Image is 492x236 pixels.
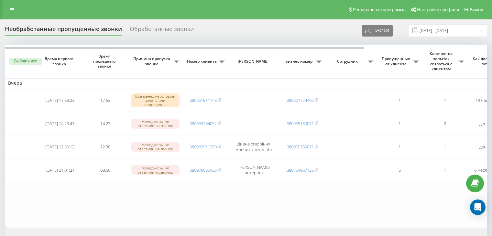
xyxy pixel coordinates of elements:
td: 08:56 [82,159,128,181]
td: 1 [377,136,422,158]
div: Все менеджеры были заняты или недоступны [131,93,180,108]
button: Экспорт [362,25,393,37]
div: Необработанные пропущенные звонки [5,26,122,36]
a: 380661811143 [190,97,217,103]
td: 1 [422,159,467,181]
a: 380663264052 [190,121,217,126]
span: [PERSON_NAME] [234,59,274,64]
a: 380501724492 [287,97,314,103]
td: 1 [422,136,467,158]
td: 1 [377,90,422,112]
div: Open Intercom Messenger [470,199,486,215]
a: 380979080433 [190,167,217,173]
a: 380955189011 [287,144,314,150]
td: 12:30 [82,136,128,158]
span: Выход [470,7,483,12]
span: Бизнес номер [283,59,316,64]
span: Время последнего звонка [88,54,123,69]
td: 1 [377,113,422,135]
div: Обработанные звонки [130,26,194,36]
td: [DATE] 12:30:13 [37,136,82,158]
span: Количество попыток связаться с клиентом [425,51,458,71]
span: Сотрудник [328,59,368,64]
td: [DATE] 14:23:47 [37,113,82,135]
td: 14:23 [82,113,128,135]
span: Номер клиента [186,59,219,64]
div: Менеджеры не ответили на звонок [131,165,180,175]
td: 6 [377,159,422,181]
div: Менеджеры не ответили на звонок [131,142,180,152]
span: Реферальная программа [353,7,406,12]
span: Пропущенных от клиента [380,56,413,66]
td: Дивне створіння мовчить потім нбт [228,136,280,158]
div: Менеджеры не ответили на звонок [131,119,180,128]
td: 2 [422,113,467,135]
span: Причина пропуска звонка [131,56,174,66]
td: 17:53 [82,90,128,112]
td: [DATE] 17:53:23 [37,90,82,112]
td: 1 [422,90,467,112]
span: Настройки профиля [417,7,459,12]
button: Выбрать все [9,58,42,65]
a: 380754967132 [287,167,314,173]
span: Время первого звонка [42,56,77,66]
td: [DATE] 21:01:31 [37,159,82,181]
a: 380955189011 [287,121,314,126]
td: [PERSON_NAME] интернет [228,159,280,181]
a: 380962511270 [190,144,217,150]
